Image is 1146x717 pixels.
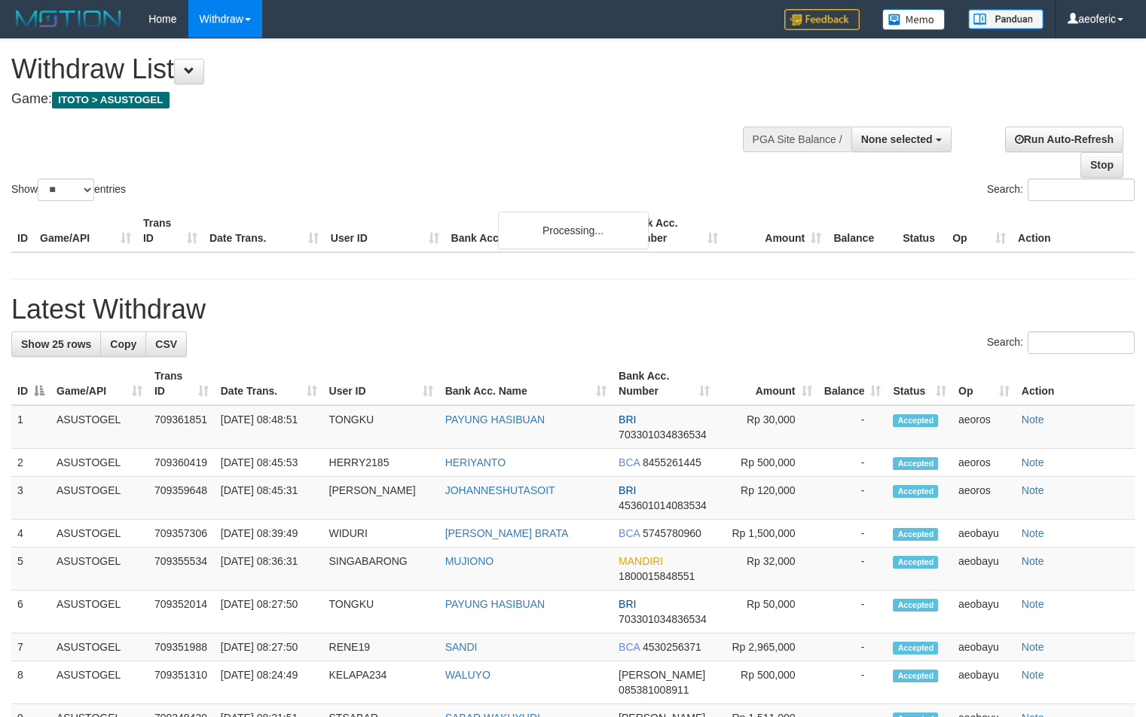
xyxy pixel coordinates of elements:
[34,209,137,252] th: Game/API
[445,669,490,681] a: WALUYO
[952,362,1016,405] th: Op: activate to sort column ascending
[445,209,622,252] th: Bank Acc. Name
[21,338,91,350] span: Show 25 rows
[968,9,1044,29] img: panduan.png
[215,477,323,520] td: [DATE] 08:45:31
[1028,178,1135,201] input: Search:
[1022,598,1044,610] a: Note
[893,414,938,427] span: Accepted
[11,8,126,30] img: MOTION_logo.png
[445,598,545,610] a: PAYUNG HASIBUAN
[1022,527,1044,539] a: Note
[818,362,888,405] th: Balance: activate to sort column ascending
[11,661,50,704] td: 8
[445,641,478,653] a: SANDI
[818,520,888,548] td: -
[148,405,215,449] td: 709361851
[215,661,323,704] td: [DATE] 08:24:49
[11,54,749,84] h1: Withdraw List
[145,331,187,357] a: CSV
[619,669,705,681] span: [PERSON_NAME]
[619,527,640,539] span: BCA
[1022,669,1044,681] a: Note
[50,405,148,449] td: ASUSTOGEL
[148,520,215,548] td: 709357306
[215,548,323,590] td: [DATE] 08:36:31
[1022,555,1044,567] a: Note
[100,331,146,357] a: Copy
[643,641,701,653] span: Copy 4530256371 to clipboard
[1012,209,1135,252] th: Action
[325,209,445,252] th: User ID
[11,520,50,548] td: 4
[952,520,1016,548] td: aeobayu
[323,449,439,477] td: HERRY2185
[619,641,640,653] span: BCA
[1022,641,1044,653] a: Note
[613,362,716,405] th: Bank Acc. Number: activate to sort column ascending
[203,209,325,252] th: Date Trans.
[643,527,701,539] span: Copy 5745780960 to clipboard
[445,527,569,539] a: [PERSON_NAME] BRATA
[897,209,946,252] th: Status
[11,92,749,107] h4: Game:
[11,548,50,590] td: 5
[148,633,215,661] td: 709351988
[11,209,34,252] th: ID
[215,405,323,449] td: [DATE] 08:48:51
[38,178,94,201] select: Showentries
[50,362,148,405] th: Game/API: activate to sort column ascending
[439,362,613,405] th: Bank Acc. Name: activate to sort column ascending
[619,413,636,426] span: BRI
[619,613,707,625] span: Copy 703301034836534 to clipboard
[818,661,888,704] td: -
[619,484,636,496] span: BRI
[893,485,938,498] span: Accepted
[1022,413,1044,426] a: Note
[887,362,952,405] th: Status: activate to sort column ascending
[148,590,215,633] td: 709352014
[445,456,506,468] a: HERIYANTO
[952,449,1016,477] td: aeoros
[818,405,888,449] td: -
[893,599,938,612] span: Accepted
[11,405,50,449] td: 1
[952,405,1016,449] td: aeoros
[716,520,818,548] td: Rp 1,500,000
[215,633,323,661] td: [DATE] 08:27:50
[137,209,203,252] th: Trans ID
[893,642,938,654] span: Accepted
[50,449,148,477] td: ASUSTOGEL
[323,590,439,633] td: TONGKU
[498,212,649,249] div: Processing...
[818,590,888,633] td: -
[445,555,494,567] a: MUJIONO
[50,548,148,590] td: ASUSTOGEL
[851,127,952,152] button: None selected
[11,633,50,661] td: 7
[952,590,1016,633] td: aeobayu
[619,429,707,441] span: Copy 703301034836534 to clipboard
[11,449,50,477] td: 2
[215,449,323,477] td: [DATE] 08:45:53
[716,661,818,704] td: Rp 500,000
[50,477,148,520] td: ASUSTOGEL
[323,633,439,661] td: RENE19
[110,338,136,350] span: Copy
[11,477,50,520] td: 3
[952,548,1016,590] td: aeobayu
[893,528,938,541] span: Accepted
[323,661,439,704] td: KELAPA234
[50,520,148,548] td: ASUSTOGEL
[952,661,1016,704] td: aeobayu
[643,456,701,468] span: Copy 8455261445 to clipboard
[716,548,818,590] td: Rp 32,000
[893,457,938,470] span: Accepted
[893,670,938,682] span: Accepted
[716,477,818,520] td: Rp 120,000
[987,178,1135,201] label: Search:
[1022,484,1044,496] a: Note
[743,127,851,152] div: PGA Site Balance /
[11,331,101,357] a: Show 25 rows
[215,520,323,548] td: [DATE] 08:39:49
